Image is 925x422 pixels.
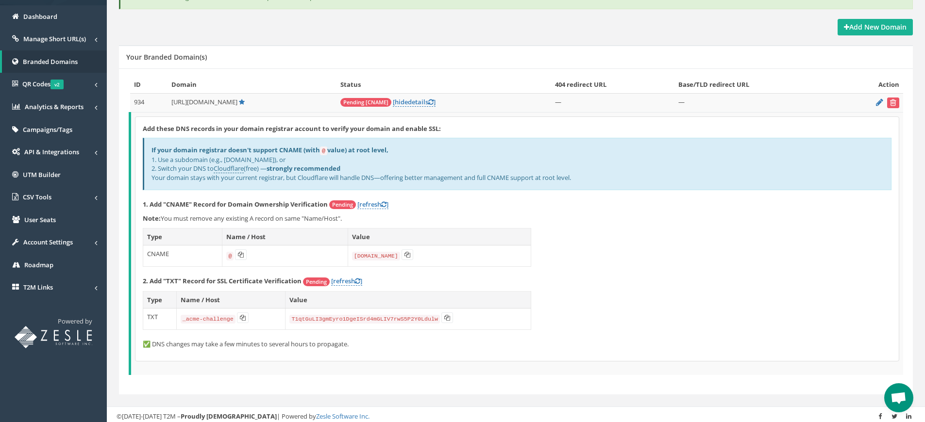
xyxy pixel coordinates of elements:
span: Roadmap [24,260,53,269]
th: Type [143,228,222,245]
span: Campaigns/Tags [23,125,72,134]
span: Manage Short URL(s) [23,34,86,43]
span: QR Codes [22,80,64,88]
span: UTM Builder [23,170,61,179]
b: strongly recommended [267,164,340,173]
a: Cloudflare [214,164,244,173]
span: Dashboard [23,12,57,21]
p: ✅ DNS changes may take a few minutes to several hours to propagate. [143,340,891,349]
th: Type [143,291,177,308]
code: T1qtGuLI3gmEyro1DgeISrd4mGLIV7rwS5P2Y0Ldulw [289,315,440,324]
p: You must remove any existing A record on same "Name/Host". [143,214,891,223]
strong: Add these DNS records in your domain registrar account to verify your domain and enable SSL: [143,124,441,133]
a: Default [239,97,245,106]
td: — [674,93,839,112]
b: Note: [143,214,161,223]
td: CNAME [143,245,222,267]
img: T2M URL Shortener powered by Zesle Software Inc. [15,326,92,348]
h5: Your Branded Domain(s) [126,53,207,61]
span: Pending [303,277,330,286]
th: Base/TLD redirect URL [674,76,839,93]
code: _acme-challenge [181,315,235,324]
a: [refresh] [331,276,362,286]
th: Status [336,76,551,93]
span: API & Integrations [24,147,79,156]
th: Name / Host [176,291,286,308]
a: [hidedetails] [393,97,436,107]
td: — [551,93,674,112]
span: CSV Tools [23,193,51,201]
strong: 2. Add "TXT" Record for SSL Certificate Verification [143,276,302,285]
span: Branded Domains [23,57,78,66]
div: 1. Use a subdomain (e.g., [DOMAIN_NAME]), or 2. Switch your DNS to (free) — Your domain stays wit... [143,138,891,190]
span: Pending [CNAME] [340,98,391,107]
th: 404 redirect URL [551,76,674,93]
th: Value [348,228,531,245]
code: @ [320,146,327,155]
td: 934 [130,93,168,112]
strong: 1. Add "CNAME" Record for Domain Ownership Verification [143,200,328,209]
span: v2 [50,80,64,89]
span: Account Settings [23,238,73,246]
span: User Seats [24,215,56,224]
b: If your domain registrar doesn't support CNAME (with value) at root level, [151,146,388,154]
div: ©[DATE]-[DATE] T2M – | Powered by [117,412,915,421]
th: ID [130,76,168,93]
strong: Add New Domain [844,22,907,32]
th: Name / Host [222,228,348,245]
th: Domain [168,76,336,93]
code: @ [226,252,234,260]
span: Analytics & Reports [25,102,84,111]
strong: Proudly [DEMOGRAPHIC_DATA] [181,412,277,421]
a: Open chat [884,383,913,412]
span: [URL][DOMAIN_NAME] [171,97,237,106]
a: Add New Domain [838,19,913,35]
a: Zesle Software Inc. [316,412,370,421]
a: [refresh] [357,200,388,209]
span: Powered by [58,317,92,325]
th: Value [286,291,531,308]
td: TXT [143,308,177,330]
th: Action [838,76,903,93]
span: T2M Links [23,283,53,292]
code: [DOMAIN_NAME] [352,252,400,260]
span: hide [395,97,408,106]
span: Pending [329,200,356,209]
